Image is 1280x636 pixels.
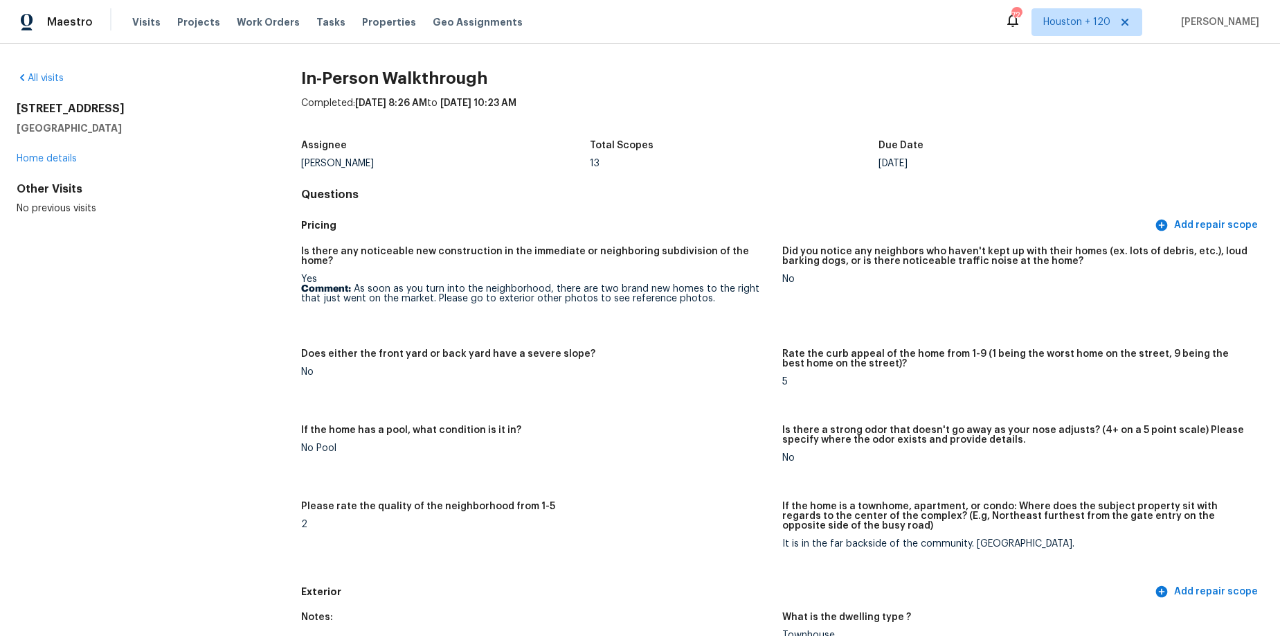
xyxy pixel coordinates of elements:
span: Add repair scope [1157,217,1258,234]
h5: Please rate the quality of the neighborhood from 1-5 [301,502,555,511]
h5: Due Date [878,141,923,150]
div: Completed: to [301,96,1263,132]
h5: Is there any noticeable new construction in the immediate or neighboring subdivision of the home? [301,247,771,266]
h5: Exterior [301,585,1152,599]
p: As soon as you turn into the neighborhood, there are two brand new homes to the right that just w... [301,284,771,303]
h5: If the home has a pool, what condition is it in? [301,425,521,435]
div: No [301,367,771,377]
h5: Is there a strong odor that doesn't go away as your nose adjusts? (4+ on a 5 point scale) Please ... [782,425,1252,445]
span: [PERSON_NAME] [1175,15,1259,29]
h2: In-Person Walkthrough [301,71,1263,85]
span: Houston + 120 [1043,15,1110,29]
div: It is in the far backside of the community. [GEOGRAPHIC_DATA]. [782,539,1252,549]
div: 5 [782,377,1252,387]
div: 724 [1011,8,1021,22]
span: Geo Assignments [433,15,523,29]
div: [DATE] [878,159,1167,168]
h2: [STREET_ADDRESS] [17,102,257,116]
span: Projects [177,15,220,29]
div: 2 [301,520,771,529]
h5: Notes: [301,612,333,622]
span: Work Orders [237,15,300,29]
h5: What is the dwelling type ? [782,612,911,622]
span: Visits [132,15,161,29]
div: 13 [590,159,878,168]
h5: If the home is a townhome, apartment, or condo: Where does the subject property sit with regards ... [782,502,1252,531]
span: No previous visits [17,204,96,213]
span: Maestro [47,15,93,29]
h5: Assignee [301,141,347,150]
h5: Rate the curb appeal of the home from 1-9 (1 being the worst home on the street, 9 being the best... [782,349,1252,369]
button: Add repair scope [1152,579,1263,605]
h5: Pricing [301,218,1152,233]
h5: Did you notice any neighbors who haven't kept up with their homes (ex. lots of debris, etc.), lou... [782,247,1252,266]
div: No Pool [301,443,771,453]
span: [DATE] 8:26 AM [355,98,427,108]
div: Other Visits [17,182,257,196]
b: Comment: [301,284,351,294]
div: No [782,274,1252,284]
span: Properties [362,15,416,29]
h5: Does either the front yard or back yard have a severe slope? [301,349,595,359]
a: Home details [17,154,77,164]
h5: Total Scopes [590,141,653,150]
a: All visits [17,73,64,83]
button: Add repair scope [1152,213,1263,238]
h4: Questions [301,188,1263,202]
span: Tasks [316,17,345,27]
span: Add repair scope [1157,583,1258,601]
div: Yes [301,274,771,303]
span: [DATE] 10:23 AM [440,98,516,108]
h5: [GEOGRAPHIC_DATA] [17,121,257,135]
div: No [782,453,1252,463]
div: [PERSON_NAME] [301,159,590,168]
